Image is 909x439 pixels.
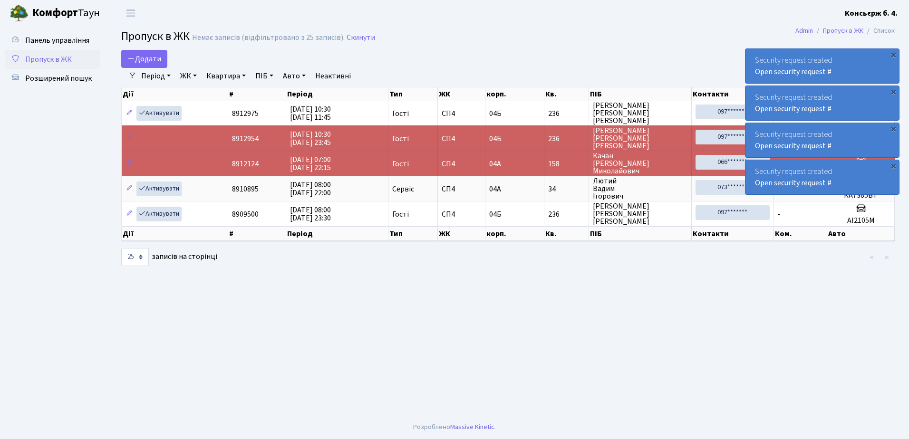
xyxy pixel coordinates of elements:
th: Кв. [544,227,590,241]
a: Період [137,68,174,84]
th: Контакти [692,87,774,101]
th: ЖК [438,87,485,101]
a: Розширений пошук [5,69,100,88]
th: Ком. [774,227,828,241]
span: Гості [392,135,409,143]
span: СП4 [442,110,481,117]
th: Період [286,87,388,101]
div: Security request created [745,123,899,157]
th: корп. [485,87,544,101]
select: записів на сторінці [121,248,149,266]
span: Додати [127,54,161,64]
div: × [889,87,898,96]
span: 8912975 [232,108,259,119]
span: Сервіс [392,185,414,193]
span: [DATE] 08:00 [DATE] 22:00 [290,180,331,198]
a: Скинути [347,33,375,42]
a: Massive Kinetic [450,422,494,432]
th: Дії [122,227,228,241]
th: ЖК [438,227,485,241]
span: 34 [548,185,585,193]
a: Додати [121,50,167,68]
div: Немає записів (відфільтровано з 25 записів). [192,33,345,42]
span: [PERSON_NAME] [PERSON_NAME] [PERSON_NAME] [593,202,687,225]
div: × [889,124,898,134]
a: Панель управління [5,31,100,50]
a: Квартира [203,68,250,84]
span: - [778,209,781,219]
th: Тип [388,87,438,101]
h5: КА7385ВТ [831,191,890,200]
span: Панель управління [25,35,89,46]
th: Тип [388,227,438,241]
a: ПІБ [251,68,277,84]
span: СП4 [442,135,481,143]
span: СП4 [442,210,481,218]
th: Дії [122,87,228,101]
div: Security request created [745,49,899,83]
span: Розширений пошук [25,73,92,84]
img: logo.png [10,4,29,23]
span: 04Б [489,209,502,219]
a: Open security request # [755,141,832,151]
span: [DATE] 08:00 [DATE] 23:30 [290,205,331,223]
span: Лютий Вадим Ігорович [593,177,687,200]
span: [PERSON_NAME] [PERSON_NAME] [PERSON_NAME] [593,127,687,150]
th: Кв. [544,87,590,101]
th: корп. [485,227,544,241]
span: СП4 [442,160,481,168]
div: Розроблено . [413,422,496,432]
span: 04А [489,184,501,194]
th: ПІБ [589,227,692,241]
a: Авто [279,68,309,84]
span: Качан [PERSON_NAME] Миколайович [593,152,687,175]
span: 04Б [489,108,502,119]
span: Таун [32,5,100,21]
span: 236 [548,135,585,143]
a: ЖК [176,68,201,84]
th: # [228,227,286,241]
th: # [228,87,286,101]
span: [DATE] 07:00 [DATE] 22:15 [290,154,331,173]
label: записів на сторінці [121,248,217,266]
span: Гості [392,210,409,218]
a: Неактивні [311,68,355,84]
span: [PERSON_NAME] [PERSON_NAME] [PERSON_NAME] [593,102,687,124]
a: Активувати [136,106,182,121]
div: × [889,161,898,171]
a: Open security request # [755,104,832,114]
span: 04Б [489,134,502,144]
div: × [889,50,898,59]
a: Open security request # [755,178,832,188]
span: 236 [548,210,585,218]
th: Період [286,227,388,241]
span: [DATE] 10:30 [DATE] 23:45 [290,129,331,148]
span: 158 [548,160,585,168]
div: Security request created [745,86,899,120]
span: Пропуск в ЖК [25,54,72,65]
span: 236 [548,110,585,117]
span: Пропуск в ЖК [121,28,190,45]
th: Контакти [692,227,774,241]
span: 8912954 [232,134,259,144]
a: Пропуск в ЖК [5,50,100,69]
div: Security request created [745,160,899,194]
span: 04А [489,159,501,169]
span: Гості [392,160,409,168]
span: 8910895 [232,184,259,194]
span: [DATE] 10:30 [DATE] 11:45 [290,104,331,123]
a: Open security request # [755,67,832,77]
span: 8909500 [232,209,259,219]
a: Активувати [136,181,182,196]
span: СП4 [442,185,481,193]
span: 8912124 [232,159,259,169]
b: Комфорт [32,5,78,20]
th: Авто [827,227,895,241]
h5: АІ2105М [831,216,890,225]
a: Активувати [136,207,182,221]
a: Консьєрж б. 4. [845,8,898,19]
button: Переключити навігацію [119,5,143,21]
span: Гості [392,110,409,117]
th: ПІБ [589,87,692,101]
